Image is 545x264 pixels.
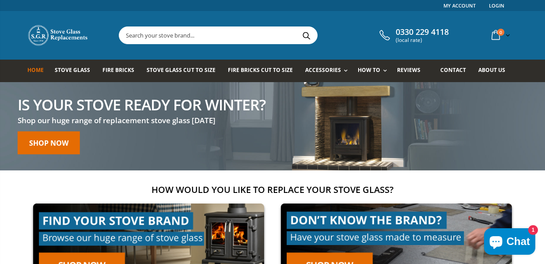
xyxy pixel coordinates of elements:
[102,66,134,74] span: Fire Bricks
[358,60,391,82] a: How To
[396,27,449,37] span: 0330 229 4118
[147,66,215,74] span: Stove Glass Cut To Size
[55,66,90,74] span: Stove Glass
[18,97,265,112] h2: Is your stove ready for winter?
[488,26,512,44] a: 0
[27,66,44,74] span: Home
[397,60,427,82] a: Reviews
[397,66,420,74] span: Reviews
[18,115,265,125] h3: Shop our huge range of replacement stove glass [DATE]
[228,66,293,74] span: Fire Bricks Cut To Size
[440,60,473,82] a: Contact
[296,27,316,44] button: Search
[440,66,466,74] span: Contact
[27,24,89,46] img: Stove Glass Replacement
[119,27,416,44] input: Search your stove brand...
[478,60,512,82] a: About us
[102,60,141,82] a: Fire Bricks
[305,60,352,82] a: Accessories
[305,66,341,74] span: Accessories
[18,131,80,154] a: Shop now
[478,66,505,74] span: About us
[147,60,222,82] a: Stove Glass Cut To Size
[228,60,299,82] a: Fire Bricks Cut To Size
[396,37,449,43] span: (local rate)
[497,29,504,36] span: 0
[27,184,518,196] h2: How would you like to replace your stove glass?
[55,60,97,82] a: Stove Glass
[27,60,50,82] a: Home
[358,66,380,74] span: How To
[481,228,538,257] inbox-online-store-chat: Shopify online store chat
